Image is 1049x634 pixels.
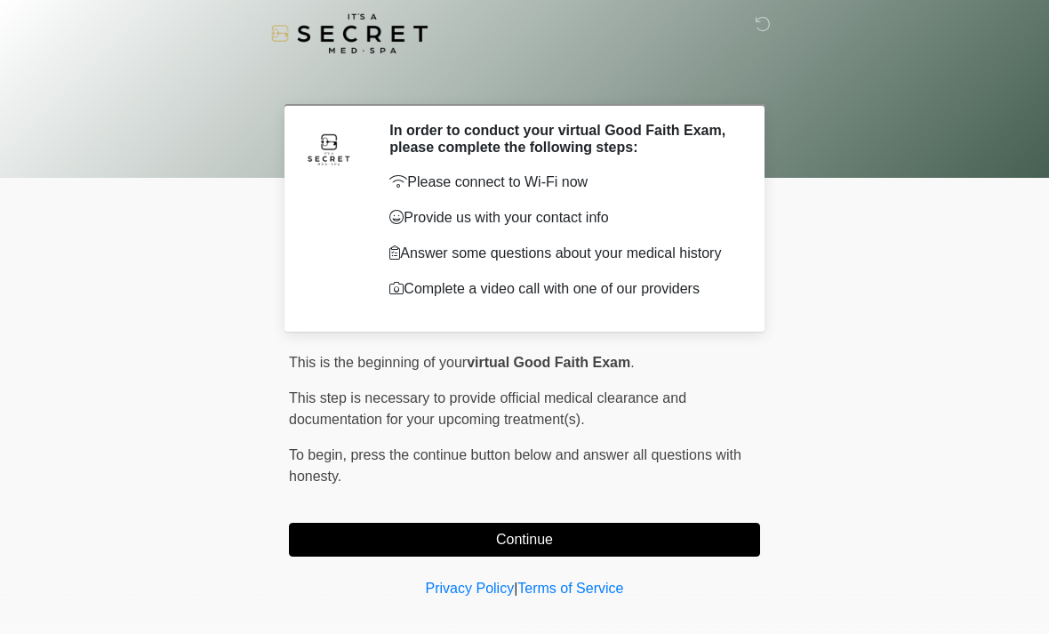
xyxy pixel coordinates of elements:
img: Agent Avatar [302,122,356,175]
span: This step is necessary to provide official medical clearance and documentation for your upcoming ... [289,390,686,427]
p: Answer some questions about your medical history [389,243,733,264]
strong: virtual Good Faith Exam [467,355,630,370]
h1: ‎ ‎ [276,64,773,97]
h2: In order to conduct your virtual Good Faith Exam, please complete the following steps: [389,122,733,156]
a: Privacy Policy [426,581,515,596]
span: press the continue button below and answer all questions with honesty. [289,447,741,484]
a: | [514,581,517,596]
p: Provide us with your contact info [389,207,733,229]
span: . [630,355,634,370]
img: It's A Secret Med Spa Logo [271,13,428,53]
a: Terms of Service [517,581,623,596]
p: Please connect to Wi-Fi now [389,172,733,193]
span: This is the beginning of your [289,355,467,370]
span: To begin, [289,447,350,462]
button: Continue [289,523,760,557]
p: Complete a video call with one of our providers [389,278,733,300]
